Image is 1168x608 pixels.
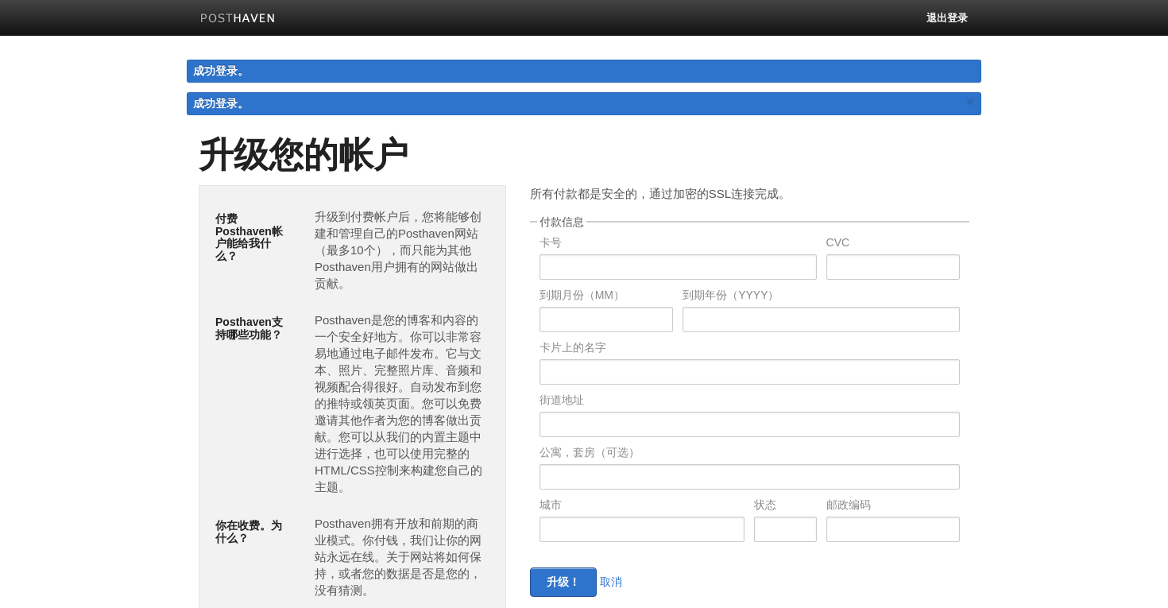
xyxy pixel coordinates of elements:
p: Posthaven拥有开放和前期的商业模式。你付钱，我们让你的网站永远在线。关于网站将如何保持，或者您的数据是否是您的，没有猜测。 [315,515,489,598]
label: CVC [826,237,960,252]
a: × [963,92,977,112]
label: 到期年份（YYYY） [683,289,960,304]
p: 升级到付费帐户后，您将能够创建和管理自己的Posthaven网站（最多10个），而只能为其他Posthaven用户拥有的网站做出贡献。 [315,208,489,292]
a: 取消 [600,575,622,588]
img: 后港酒吧 [200,14,276,25]
p: 所有付款都是安全的，通过加密的SSL连接完成。 [530,185,969,202]
label: 到期月份（MM） [540,289,673,304]
label: 卡片上的名字 [540,342,960,357]
label: 卡号 [540,237,817,252]
div: 成功登录。 [187,60,981,83]
label: 城市 [540,499,745,514]
p: Posthaven是您的博客和内容的一个安全好地方。你可以非常容易地通过电子邮件发布。它与文本、照片、完整照片库、音频和视频配合得很好。自动发布到您的推特或领英页面。您可以免费邀请其他作者为您的... [315,312,489,495]
h1: 升级您的帐户 [199,136,969,174]
legend: 付款信息 [537,216,586,227]
label: 街道地址 [540,394,960,409]
span: 成功登录。 [193,97,249,110]
label: 邮政编码 [826,499,960,514]
input: 升级！ [530,567,597,597]
label: 公寓，套房（可选） [540,447,960,462]
label: 状态 [754,499,816,514]
h5: 付费Posthaven帐户能给我什么？ [215,213,291,262]
h5: 你在收费。为什么？ [215,520,291,544]
h5: Posthaven支持哪些功能？ [215,316,291,341]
